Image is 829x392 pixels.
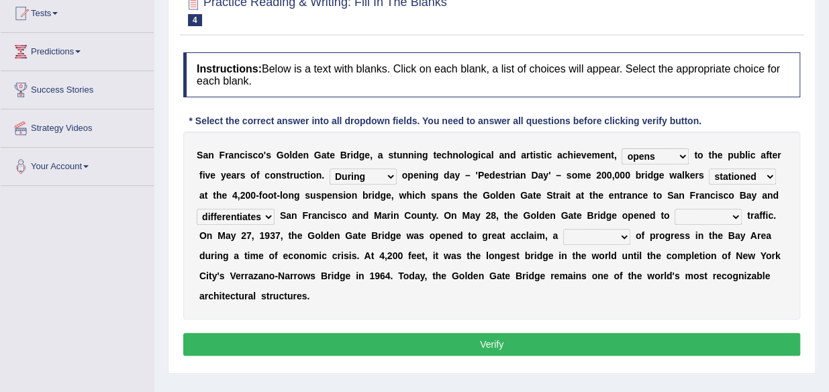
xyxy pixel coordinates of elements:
[592,190,598,201] b: h
[620,190,623,201] b: t
[475,170,477,181] b: '
[399,190,406,201] b: w
[234,150,240,160] b: n
[183,333,800,356] button: Verify
[413,170,419,181] b: e
[316,170,322,181] b: n
[359,150,365,160] b: g
[695,170,698,181] b: r
[283,190,289,201] b: o
[682,170,685,181] b: l
[750,150,755,160] b: c
[375,190,381,201] b: d
[266,150,271,160] b: s
[520,190,528,201] b: G
[614,150,617,160] b: ,
[411,210,417,221] b: o
[208,150,214,160] b: n
[452,150,458,160] b: n
[699,190,704,201] b: a
[699,170,704,181] b: s
[694,150,697,160] b: t
[509,190,516,201] b: n
[745,150,748,160] b: l
[761,150,766,160] b: a
[262,190,268,201] b: o
[343,190,346,201] b: i
[240,150,245,160] b: c
[362,190,369,201] b: b
[364,150,370,160] b: e
[305,190,310,201] b: s
[302,210,308,221] b: F
[656,190,663,201] b: o
[543,170,548,181] b: y
[346,190,352,201] b: o
[256,170,260,181] b: f
[436,150,442,160] b: e
[472,190,477,201] b: e
[612,170,614,181] b: ,
[556,190,559,201] b: r
[544,150,546,160] b: i
[219,150,225,160] b: F
[465,170,471,181] b: –
[393,210,399,221] b: n
[408,150,414,160] b: n
[669,170,677,181] b: w
[581,190,584,201] b: t
[600,150,605,160] b: e
[330,150,335,160] b: e
[288,190,294,201] b: n
[240,190,246,201] b: 2
[611,150,614,160] b: t
[712,150,718,160] b: h
[352,210,357,221] b: a
[708,150,712,160] b: t
[303,150,309,160] b: n
[704,190,710,201] b: n
[531,170,538,181] b: D
[280,190,283,201] b: l
[205,170,210,181] b: v
[586,150,591,160] b: e
[546,190,552,201] b: S
[327,190,332,201] b: e
[340,150,347,160] b: B
[216,190,222,201] b: h
[710,190,716,201] b: c
[268,190,274,201] b: o
[647,170,653,181] b: d
[495,170,500,181] b: e
[577,170,585,181] b: m
[653,170,659,181] b: g
[326,150,330,160] b: t
[625,170,630,181] b: 0
[581,150,587,160] b: v
[238,190,240,201] b: ,
[427,170,433,181] b: n
[412,190,415,201] b: i
[277,190,280,201] b: -
[573,150,576,160] b: i
[614,170,620,181] b: 0
[505,170,509,181] b: t
[614,190,620,201] b: n
[536,190,541,201] b: e
[431,190,436,201] b: s
[382,210,387,221] b: a
[304,170,307,181] b: t
[419,170,425,181] b: n
[607,170,612,181] b: 0
[236,170,240,181] b: r
[280,210,286,221] b: S
[442,150,447,160] b: c
[413,150,416,160] b: i
[292,150,298,160] b: d
[509,170,512,181] b: r
[199,190,205,201] b: a
[225,150,228,160] b: r
[188,14,202,26] span: 4
[270,170,276,181] b: o
[777,150,781,160] b: r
